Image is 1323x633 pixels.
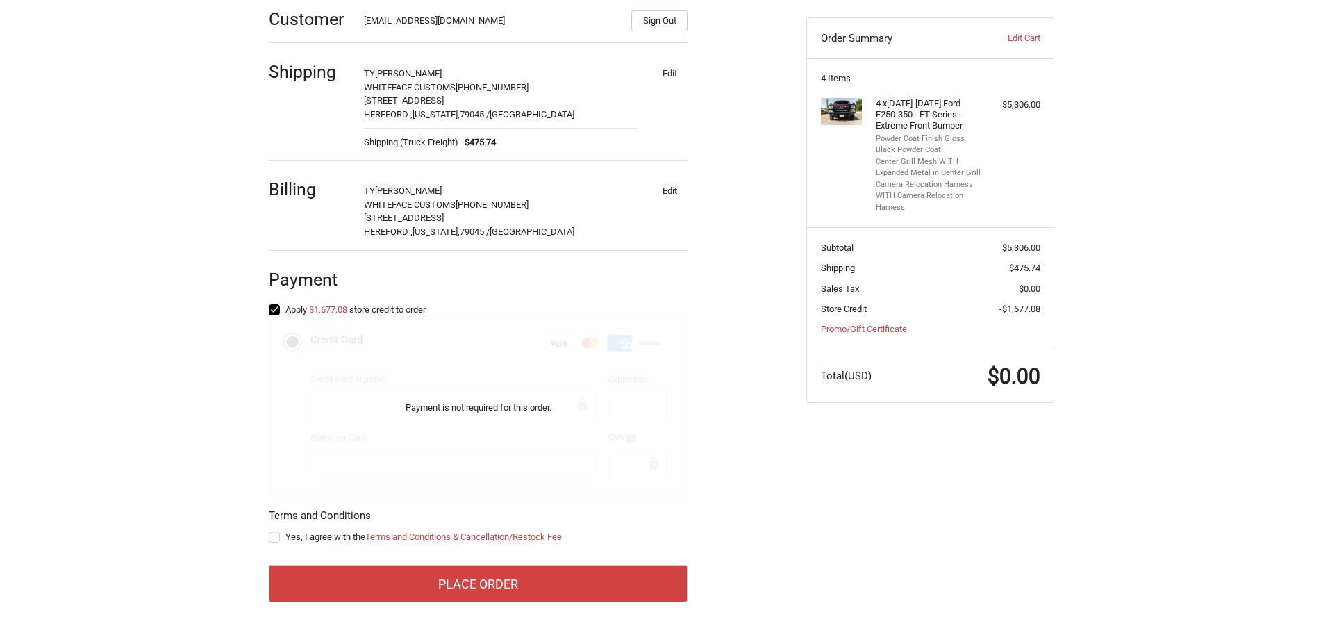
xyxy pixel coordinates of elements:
span: $475.74 [1009,263,1040,273]
label: Apply store credit to order [269,304,688,315]
h2: Payment [269,269,350,290]
h2: Billing [269,179,350,200]
li: Powder Coat Finish Gloss Black Powder Coat [876,133,982,156]
div: $5,306.00 [985,98,1040,112]
a: $1,677.08 [309,304,347,315]
a: Promo/Gift Certificate [821,324,907,334]
button: Sign Out [631,10,688,31]
button: Edit [651,63,688,83]
span: Subtotal [821,242,854,253]
legend: Terms and Conditions [269,508,371,530]
span: Store Credit [821,304,867,314]
span: $475.74 [458,135,497,149]
h3: 4 Items [821,73,1040,84]
span: -$1,677.08 [999,304,1040,314]
h4: 4 x [DATE]-[DATE] Ford F250-350 - FT Series - Extreme Front Bumper [876,98,982,132]
span: [US_STATE], [413,227,460,237]
span: [PERSON_NAME] [375,186,442,196]
span: Shipping [821,263,855,273]
h3: Order Summary [821,31,972,45]
h2: Shipping [269,61,350,83]
h2: Customer [269,8,350,30]
span: $0.00 [988,364,1040,388]
span: [GEOGRAPHIC_DATA] [490,109,574,120]
span: 79045 / [460,109,490,120]
span: [US_STATE], [413,109,460,120]
span: Shipping (Truck Freight) [364,135,458,149]
span: TY [364,68,375,79]
span: [PHONE_NUMBER] [456,199,529,210]
p: Payment is not required for this order. [406,401,551,415]
button: Edit [651,181,688,200]
span: WHITEFACE CUSTOMS [364,199,456,210]
button: Place Order [269,565,688,602]
a: Edit Cart [971,31,1040,45]
li: Center Grill Mesh WITH Expanded Metal in Center Grill [876,156,982,179]
li: Camera Relocation Harness WITH Camera Relocation Harness [876,179,982,214]
span: WHITEFACE CUSTOMS [364,82,456,92]
span: Sales Tax [821,283,859,294]
span: 79045 / [460,227,490,237]
span: $5,306.00 [1002,242,1040,253]
span: Total (USD) [821,370,872,382]
span: [PERSON_NAME] [375,68,442,79]
span: HEREFORD , [364,227,413,237]
span: [STREET_ADDRESS] [364,95,444,106]
span: $0.00 [1019,283,1040,294]
div: [EMAIL_ADDRESS][DOMAIN_NAME] [364,14,618,31]
span: Yes, I agree with the [285,532,562,542]
span: [STREET_ADDRESS] [364,213,444,223]
span: TY [364,186,375,196]
span: HEREFORD , [364,109,413,120]
a: Terms and Conditions & Cancellation/Restock Fee [365,532,562,542]
span: [PHONE_NUMBER] [456,82,529,92]
span: [GEOGRAPHIC_DATA] [490,227,574,237]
